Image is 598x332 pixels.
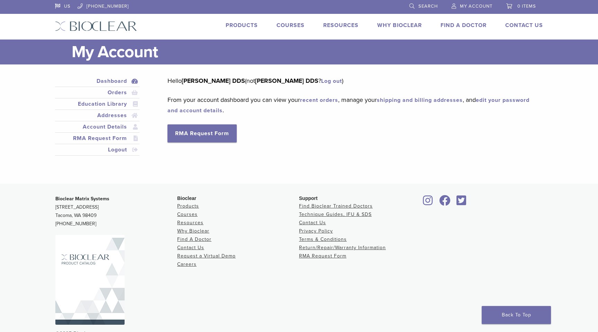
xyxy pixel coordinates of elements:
[299,203,373,209] a: Find Bioclear Trained Doctors
[299,228,333,234] a: Privacy Policy
[55,76,139,164] nav: Account pages
[55,196,109,202] strong: Bioclear Matrix Systems
[167,95,533,115] p: From your account dashboard you can view your , manage your , and .
[255,77,318,85] strong: [PERSON_NAME] DDS
[177,261,197,267] a: Careers
[299,236,347,242] a: Terms & Conditions
[505,22,543,29] a: Contact Us
[323,22,359,29] a: Resources
[299,245,386,251] a: Return/Repair/Warranty Information
[56,146,138,154] a: Logout
[299,220,326,226] a: Contact Us
[56,77,138,85] a: Dashboard
[299,253,346,259] a: RMA Request Form
[56,111,138,120] a: Addresses
[226,22,258,29] a: Products
[177,245,204,251] a: Contact Us
[321,78,342,85] a: Log out
[441,22,487,29] a: Find A Doctor
[454,199,469,206] a: Bioclear
[437,199,453,206] a: Bioclear
[300,97,338,104] a: recent orders
[277,22,305,29] a: Courses
[517,3,536,9] span: 0 items
[72,40,543,64] h1: My Account
[299,195,318,201] span: Support
[418,3,438,9] span: Search
[177,236,211,242] a: Find A Doctor
[182,77,245,85] strong: [PERSON_NAME] DDS
[177,203,199,209] a: Products
[377,97,463,104] a: shipping and billing addresses
[55,235,125,325] img: Bioclear
[56,88,138,97] a: Orders
[167,76,533,86] p: Hello (not ? )
[56,123,138,131] a: Account Details
[460,3,492,9] span: My Account
[299,211,372,217] a: Technique Guides, IFU & SDS
[56,134,138,142] a: RMA Request Form
[167,124,237,142] a: RMA Request Form
[377,22,422,29] a: Why Bioclear
[177,220,203,226] a: Resources
[55,195,177,228] p: [STREET_ADDRESS] Tacoma, WA 98409 [PHONE_NUMBER]
[421,199,435,206] a: Bioclear
[177,211,198,217] a: Courses
[482,306,551,324] a: Back To Top
[55,21,137,31] img: Bioclear
[177,228,209,234] a: Why Bioclear
[177,253,236,259] a: Request a Virtual Demo
[177,195,196,201] span: Bioclear
[56,100,138,108] a: Education Library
